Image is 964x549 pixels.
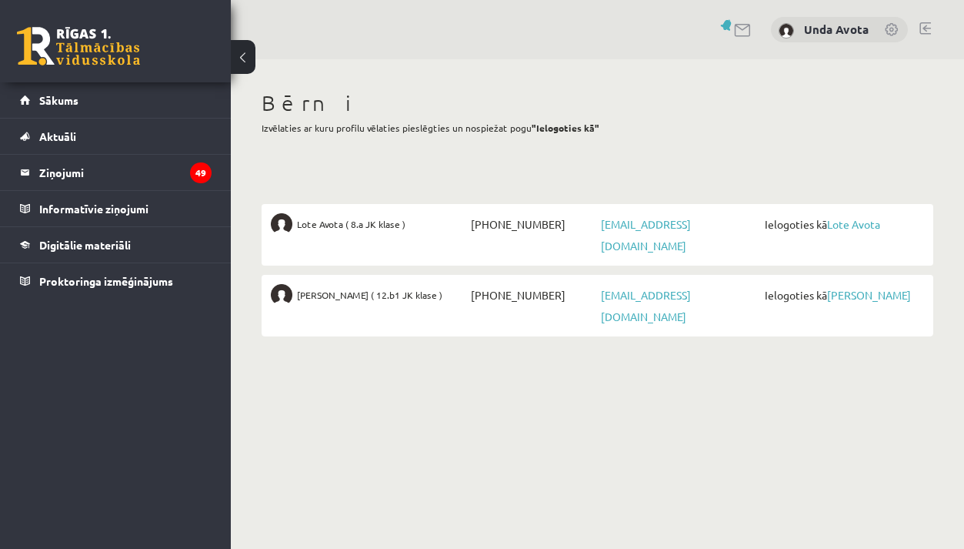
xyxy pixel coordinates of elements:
[827,217,880,231] a: Lote Avota
[262,90,933,116] h1: Bērni
[39,129,76,143] span: Aktuāli
[761,213,924,235] span: Ielogoties kā
[20,191,212,226] a: Informatīvie ziņojumi
[761,284,924,306] span: Ielogoties kā
[271,284,292,306] img: Anna Frolova
[467,213,598,235] span: [PHONE_NUMBER]
[297,284,442,306] span: [PERSON_NAME] ( 12.b1 JK klase )
[39,155,212,190] legend: Ziņojumi
[271,213,292,235] img: Lote Avota
[20,155,212,190] a: Ziņojumi49
[20,119,212,154] a: Aktuāli
[532,122,599,134] b: "Ielogoties kā"
[39,93,78,107] span: Sākums
[20,82,212,118] a: Sākums
[827,288,911,302] a: [PERSON_NAME]
[804,22,869,37] a: Unda Avota
[39,274,173,288] span: Proktoringa izmēģinājums
[39,238,131,252] span: Digitālie materiāli
[262,121,933,135] p: Izvēlaties ar kuru profilu vēlaties pieslēgties un nospiežat pogu
[297,213,405,235] span: Lote Avota ( 8.a JK klase )
[17,27,140,65] a: Rīgas 1. Tālmācības vidusskola
[779,23,794,38] img: Unda Avota
[601,217,691,253] a: [EMAIL_ADDRESS][DOMAIN_NAME]
[467,284,598,306] span: [PHONE_NUMBER]
[601,288,691,323] a: [EMAIL_ADDRESS][DOMAIN_NAME]
[190,162,212,183] i: 49
[20,227,212,263] a: Digitālie materiāli
[39,191,212,226] legend: Informatīvie ziņojumi
[20,263,212,299] a: Proktoringa izmēģinājums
